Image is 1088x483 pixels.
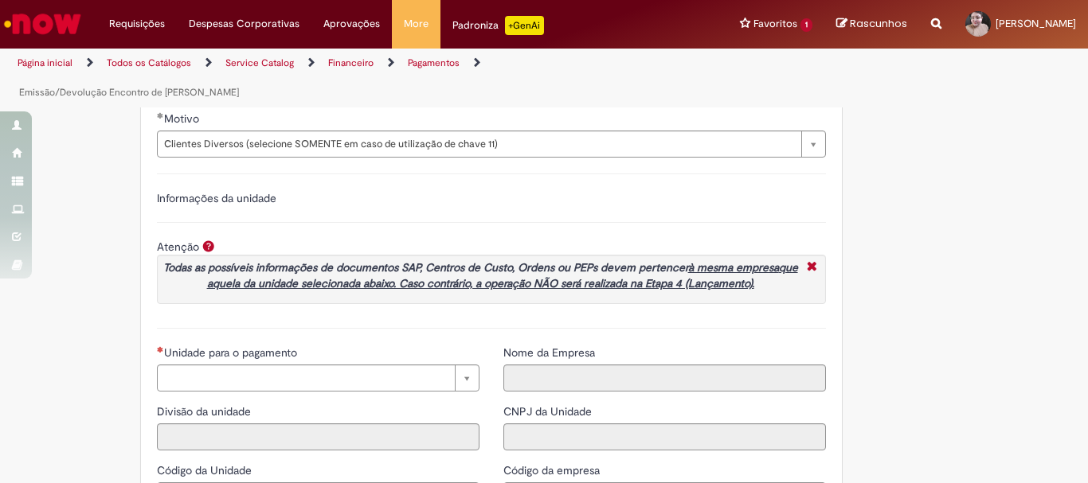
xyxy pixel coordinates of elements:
a: Rascunhos [836,17,907,32]
a: Todos os Catálogos [107,56,191,69]
a: Limpar campo Unidade para o pagamento [157,364,479,391]
label: Somente leitura - Divisão da unidade [157,403,254,419]
a: Pagamentos [408,56,460,69]
i: Fechar More information Por question_atencao_info_unidade [803,259,821,276]
label: Somente leitura - Código da Unidade [157,462,255,478]
label: Informações da unidade [157,191,276,205]
span: Despesas Corporativas [189,16,299,32]
em: Todas as possíveis informações de documentos SAP, Centros de Custo, Ordens ou PEPs devem pertencer [163,260,798,290]
a: Página inicial [18,56,72,69]
div: Padroniza [452,16,544,35]
u: que aquela da unidade selecionada abaixo. Caso contrário, a operação NÃO será realizada na Etapa ... [207,260,798,290]
span: Somente leitura - Nome da Empresa [503,345,598,360]
span: Somente leitura - Divisão da unidade [157,404,254,419]
span: Unidade para o pagamento [164,345,300,360]
p: +GenAi [505,16,544,35]
span: Ajuda para Atenção [199,240,218,252]
span: Rascunhos [850,16,907,31]
a: Service Catalog [225,56,294,69]
span: Aprovações [323,16,380,32]
span: Clientes Diversos (selecione SOMENTE em caso de utilização de chave 11) [164,131,793,157]
input: Divisão da unidade [157,423,479,450]
span: [PERSON_NAME] [996,17,1076,30]
a: Emissão/Devolução Encontro de [PERSON_NAME] [19,86,239,99]
span: 1 [800,18,812,32]
span: More [404,16,429,32]
label: Somente leitura - CNPJ da Unidade [503,403,595,419]
ul: Trilhas de página [12,49,714,107]
span: Somente leitura - CNPJ da Unidade [503,404,595,419]
input: Nome da Empresa [503,364,826,391]
label: Somente leitura - Código da empresa [503,462,603,478]
img: ServiceNow [2,8,84,40]
span: Necessários [157,346,164,353]
span: Requisições [109,16,165,32]
a: Financeiro [328,56,374,69]
u: à mesma empresa [688,260,779,275]
span: Favoritos [753,16,797,32]
span: Motivo [164,111,202,126]
label: Atenção [157,240,199,254]
label: Somente leitura - Nome da Empresa [503,345,598,360]
input: CNPJ da Unidade [503,423,826,450]
span: Obrigatório Preenchido [157,112,164,119]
